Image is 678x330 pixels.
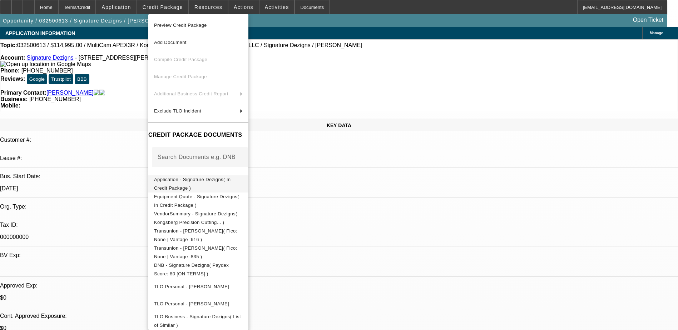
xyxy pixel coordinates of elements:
button: TLO Business - Signature Dezigns( List of Similar ) [148,312,248,330]
button: Equipment Quote - Signature Dezigns( In Credit Package ) [148,192,248,210]
span: Transunion - [PERSON_NAME]( Fico: None | Vantage :616 ) [154,228,237,242]
button: Application - Signature Dezigns( In Credit Package ) [148,175,248,192]
span: DNB - Signature Dezigns( Paydex Score: 80 [ON TERMS] ) [154,262,229,276]
span: Application - Signature Dezigns( In Credit Package ) [154,177,231,191]
h4: CREDIT PACKAGE DOCUMENTS [148,131,248,139]
button: Transunion - Pickens, Wes( Fico: None | Vantage :835 ) [148,244,248,261]
span: Transunion - [PERSON_NAME]( Fico: None | Vantage :835 ) [154,245,237,259]
span: TLO Business - Signature Dezigns( List of Similar ) [154,314,241,328]
span: Preview Credit Package [154,22,207,28]
span: Add Document [154,40,187,45]
button: TLO Personal - Pedrick, Aaron [148,278,248,295]
button: VendorSummary - Signature Dezigns( Kongsberg Precision Cutting... ) [148,210,248,227]
span: Equipment Quote - Signature Dezigns( In Credit Package ) [154,194,239,208]
button: TLO Personal - Pickens, Wes [148,295,248,312]
button: Transunion - Pedrick, Aaron( Fico: None | Vantage :616 ) [148,227,248,244]
span: VendorSummary - Signature Dezigns( Kongsberg Precision Cutting... ) [154,211,237,225]
mat-label: Search Documents e.g. DNB [158,154,236,160]
button: DNB - Signature Dezigns( Paydex Score: 80 [ON TERMS] ) [148,261,248,278]
span: Exclude TLO Incident [154,108,201,114]
span: TLO Personal - [PERSON_NAME] [154,301,229,306]
span: TLO Personal - [PERSON_NAME] [154,284,229,289]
